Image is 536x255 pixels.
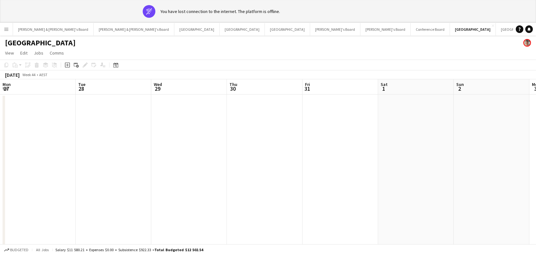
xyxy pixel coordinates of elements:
div: AEST [39,72,47,77]
span: Budgeted [10,248,28,252]
span: Sun [456,82,464,87]
span: 29 [153,85,162,92]
button: Conference Board [411,23,450,36]
button: [GEOGRAPHIC_DATA] [450,23,496,36]
span: 30 [228,85,237,92]
a: Edit [18,49,30,57]
button: Budgeted [3,246,29,253]
span: Edit [20,50,28,56]
div: You have lost connection to the internet. The platform is offline. [160,9,280,14]
span: Total Budgeted $12 502.54 [154,247,203,252]
span: Thu [229,82,237,87]
span: Sat [381,82,388,87]
button: [PERSON_NAME]'s Board [310,23,360,36]
button: [PERSON_NAME]'s Board [360,23,411,36]
button: [GEOGRAPHIC_DATA] [220,23,265,36]
span: Week 44 [21,72,37,77]
span: 27 [2,85,11,92]
span: Fri [305,82,310,87]
span: View [5,50,14,56]
span: Comms [50,50,64,56]
span: Wed [154,82,162,87]
span: Tue [78,82,85,87]
span: All jobs [35,247,50,252]
span: 31 [304,85,310,92]
span: Jobs [34,50,43,56]
div: Salary $11 580.21 + Expenses $0.00 + Subsistence $922.33 = [55,247,203,252]
h1: [GEOGRAPHIC_DATA] [5,38,76,48]
div: [DATE] [5,72,20,78]
span: 28 [77,85,85,92]
button: [PERSON_NAME] & [PERSON_NAME]'s Board [13,23,94,36]
span: 2 [455,85,464,92]
button: [GEOGRAPHIC_DATA] [265,23,310,36]
span: Mon [3,82,11,87]
button: [PERSON_NAME] & [PERSON_NAME]'s Board [94,23,174,36]
a: Jobs [31,49,46,57]
span: 1 [380,85,388,92]
app-user-avatar: Victoria Hunt [523,39,531,47]
a: Comms [47,49,66,57]
a: View [3,49,16,57]
button: [GEOGRAPHIC_DATA] [174,23,220,36]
